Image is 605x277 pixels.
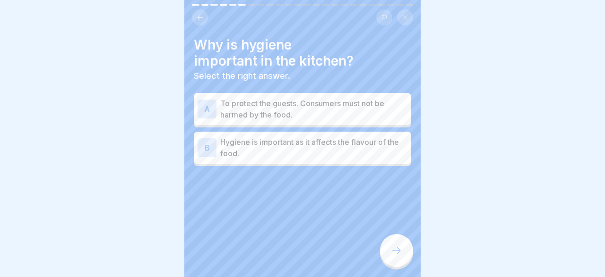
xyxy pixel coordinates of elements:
p: Select the right answer. [194,71,411,81]
h4: Why is hygiene important in the kitchen? [194,37,411,69]
p: Hygiene is important as it affects the flavour of the food. [220,136,407,159]
p: To protect the guests. Consumers must not be harmed by the food. [220,98,407,120]
div: B [198,138,216,157]
div: A [198,100,216,118]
